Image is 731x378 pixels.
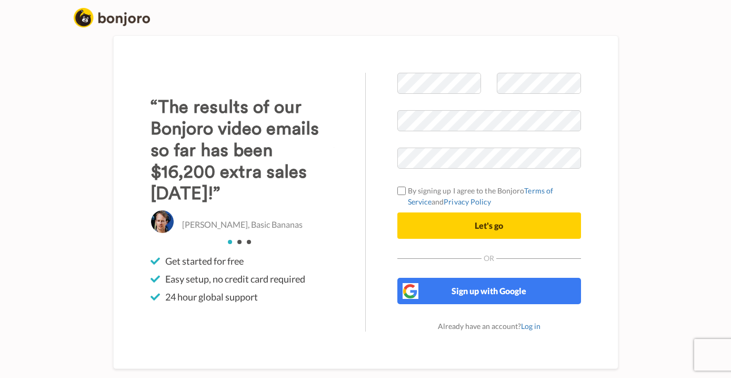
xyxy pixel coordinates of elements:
a: Log in [521,322,540,331]
span: Sign up with Google [452,286,526,296]
span: 24 hour global support [165,290,258,303]
img: logo_full.png [74,8,150,27]
span: Let's go [475,220,503,230]
input: By signing up I agree to the BonjoroTerms of ServiceandPrivacy Policy [397,187,406,195]
img: Christo Hall, Basic Bananas [151,210,174,234]
button: Let's go [397,212,581,239]
span: Easy setup, no credit card required [165,273,305,285]
p: [PERSON_NAME], Basic Bananas [182,219,303,231]
h3: “The results of our Bonjoro video emails so far has been $16,200 extra sales [DATE]!” [151,96,334,205]
button: Sign up with Google [397,278,581,304]
a: Privacy Policy [444,197,491,206]
label: By signing up I agree to the Bonjoro and [397,185,581,207]
span: Or [482,255,496,262]
span: Already have an account? [438,322,540,331]
span: Get started for free [165,255,244,267]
